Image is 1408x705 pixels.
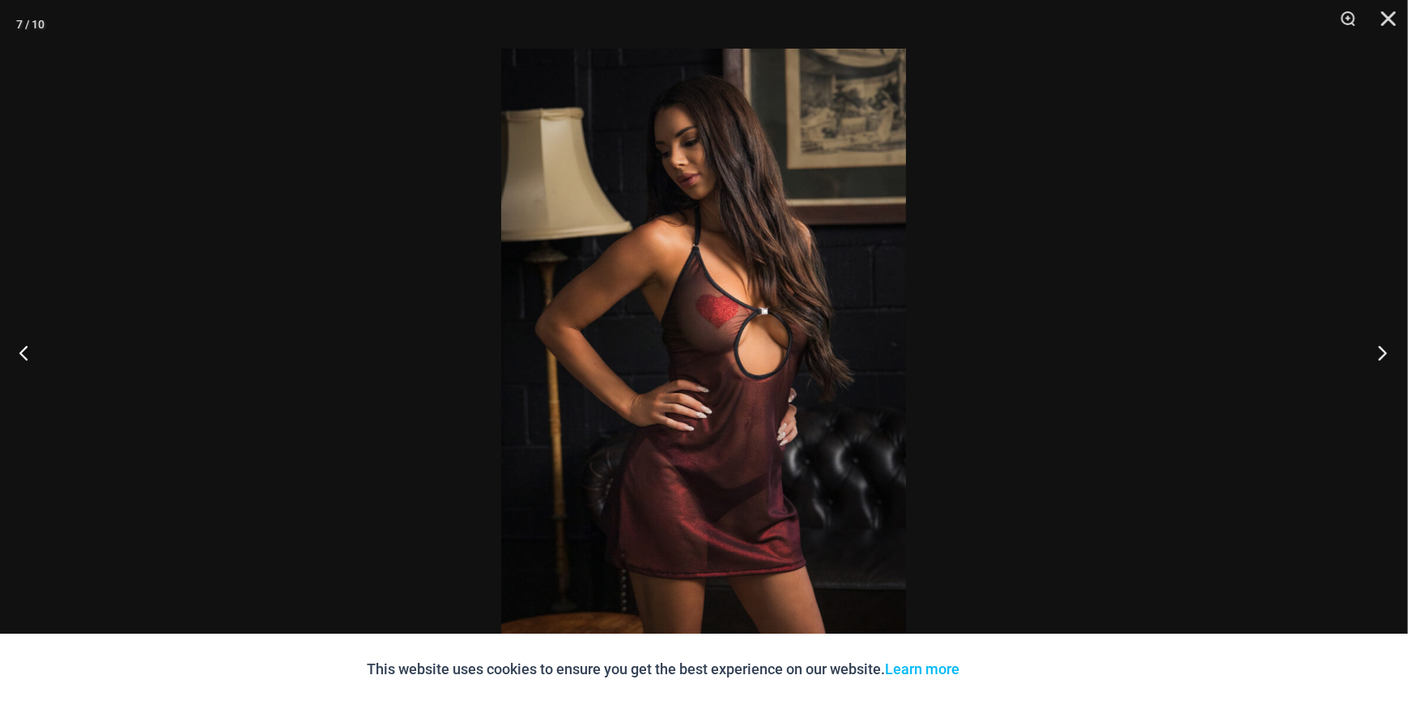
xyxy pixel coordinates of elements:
button: Next [1347,312,1408,393]
p: This website uses cookies to ensure you get the best experience on our website. [368,657,960,681]
button: Accept [972,650,1041,689]
a: Learn more [886,660,960,677]
img: Midnight Shimmer Red 5131 Dress 01 [501,49,906,656]
div: 7 / 10 [16,12,45,36]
